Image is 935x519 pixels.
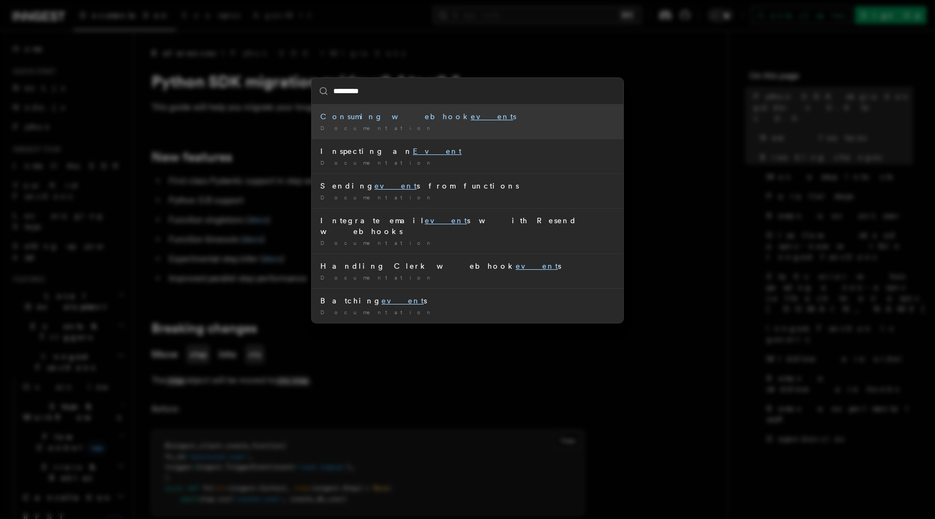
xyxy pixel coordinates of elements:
mark: Event [413,147,462,155]
span: Documentation [320,274,434,281]
mark: event [381,296,424,305]
mark: event [374,181,417,190]
mark: event [516,262,558,270]
span: Documentation [320,309,434,315]
div: Handling Clerk webhook s [320,261,615,271]
mark: event [471,112,513,121]
div: Sending s from functions [320,180,615,191]
span: Documentation [320,125,434,131]
span: Documentation [320,239,434,246]
div: Consuming webhook s [320,111,615,122]
div: Batching s [320,295,615,306]
span: Documentation [320,159,434,166]
div: Integrate email s with Resend webhooks [320,215,615,237]
div: Inspecting an [320,146,615,157]
span: Documentation [320,194,434,200]
mark: event [425,216,467,225]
